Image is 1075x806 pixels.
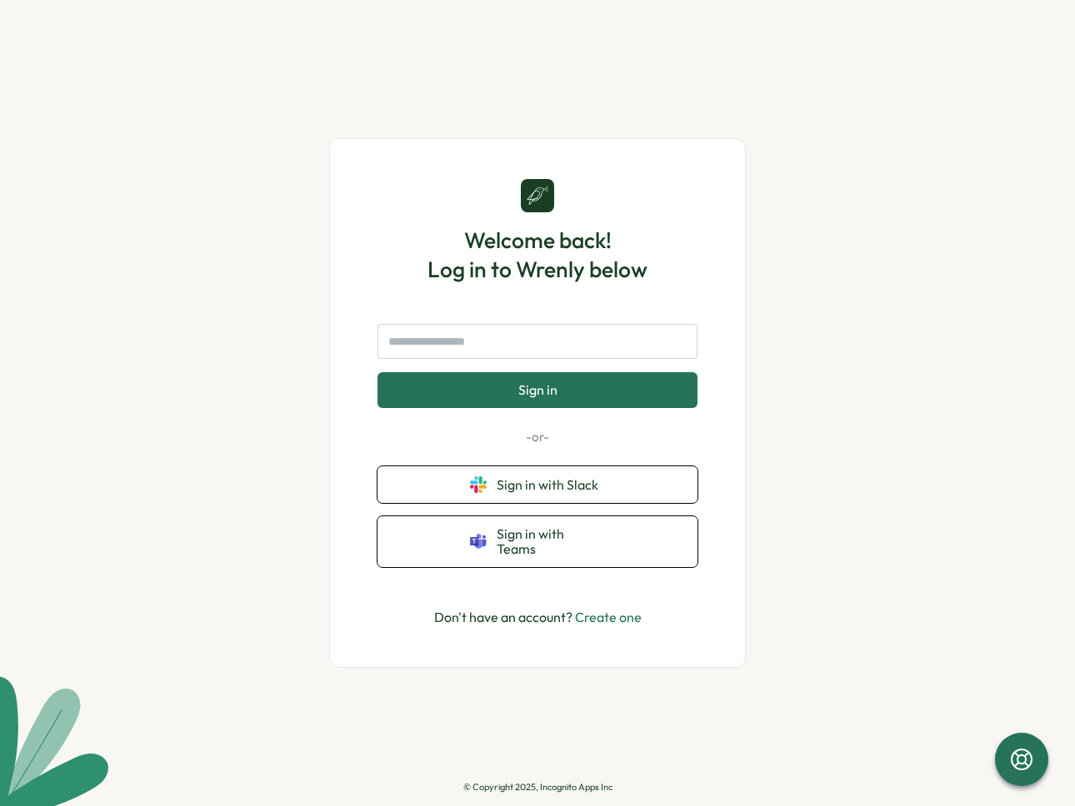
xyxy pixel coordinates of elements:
span: Sign in with Teams [497,526,605,557]
button: Sign in [377,372,697,407]
h1: Welcome back! Log in to Wrenly below [427,226,647,284]
p: -or- [377,428,697,446]
button: Sign in with Teams [377,516,697,567]
button: Sign in with Slack [377,466,697,503]
span: Sign in [518,382,557,397]
a: Create one [575,609,642,625]
p: Don't have an account? [434,607,642,628]
span: Sign in with Slack [497,477,605,492]
p: © Copyright 2025, Incognito Apps Inc [463,782,612,793]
